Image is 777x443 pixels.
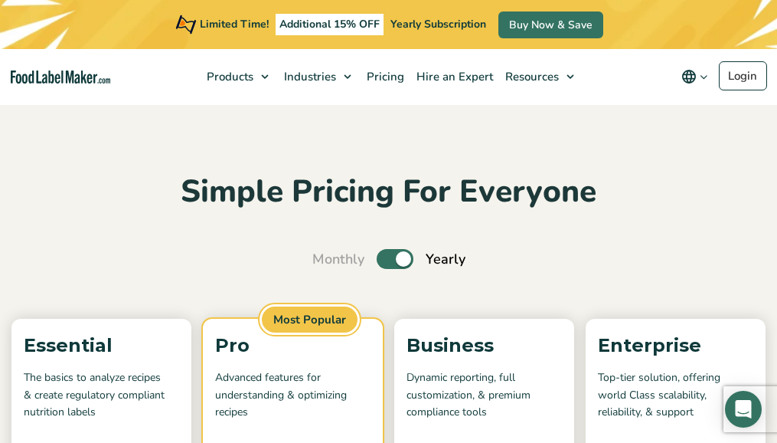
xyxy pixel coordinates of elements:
[501,69,560,84] span: Resources
[199,49,276,104] a: Products
[362,69,406,84] span: Pricing
[24,369,179,421] p: The basics to analyze recipes & create regulatory compliant nutrition labels
[202,69,255,84] span: Products
[426,249,465,270] span: Yearly
[279,69,338,84] span: Industries
[725,391,762,428] div: Open Intercom Messenger
[200,17,269,31] span: Limited Time!
[276,49,359,104] a: Industries
[498,11,603,38] a: Buy Now & Save
[598,369,753,421] p: Top-tier solution, offering world Class scalability, reliability, & support
[215,331,371,360] p: Pro
[409,49,498,104] a: Hire an Expert
[598,331,753,360] p: Enterprise
[312,249,364,270] span: Monthly
[719,61,767,90] a: Login
[412,69,495,84] span: Hire an Expert
[377,249,413,269] label: Toggle
[406,369,562,421] p: Dynamic reporting, full customization, & premium compliance tools
[276,14,384,35] span: Additional 15% OFF
[406,331,562,360] p: Business
[498,49,582,104] a: Resources
[11,172,766,212] h2: Simple Pricing For Everyone
[215,369,371,421] p: Advanced features for understanding & optimizing recipes
[390,17,486,31] span: Yearly Subscription
[359,49,409,104] a: Pricing
[260,304,360,336] span: Most Popular
[24,331,179,360] p: Essential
